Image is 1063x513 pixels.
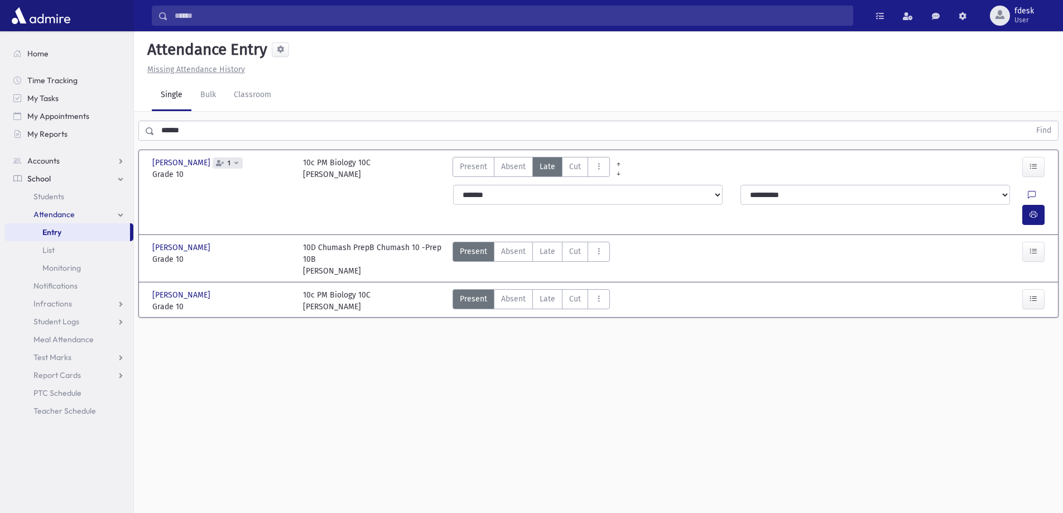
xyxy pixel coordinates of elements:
span: [PERSON_NAME] [152,242,213,253]
span: Present [460,161,487,172]
span: 1 [225,160,233,167]
span: Grade 10 [152,253,292,265]
a: Monitoring [4,259,133,277]
span: Notifications [33,281,78,291]
span: User [1014,16,1034,25]
span: Test Marks [33,352,71,362]
span: Entry [42,227,61,237]
span: Report Cards [33,370,81,380]
a: Time Tracking [4,71,133,89]
a: Notifications [4,277,133,295]
img: AdmirePro [9,4,73,27]
span: Absent [501,246,526,257]
span: Time Tracking [27,75,78,85]
div: 10c PM Biology 10C [PERSON_NAME] [303,157,371,180]
span: My Appointments [27,111,89,121]
span: Absent [501,161,526,172]
a: Students [4,188,133,205]
u: Missing Attendance History [147,65,245,74]
span: fdesk [1014,7,1034,16]
span: Student Logs [33,317,79,327]
span: [PERSON_NAME] [152,157,213,169]
span: Students [33,191,64,202]
span: Monitoring [42,263,81,273]
div: 10c PM Biology 10C [PERSON_NAME] [303,289,371,313]
a: Attendance [4,205,133,223]
span: Attendance [33,209,75,219]
span: List [42,245,55,255]
a: Single [152,80,191,111]
button: Find [1030,121,1058,140]
span: Teacher Schedule [33,406,96,416]
div: 10D Chumash PrepB Chumash 10 -Prep 10B [PERSON_NAME] [303,242,442,277]
span: Late [540,161,555,172]
a: School [4,170,133,188]
div: AttTypes [453,157,610,180]
span: Home [27,49,49,59]
a: PTC Schedule [4,384,133,402]
a: Bulk [191,80,225,111]
span: School [27,174,51,184]
a: Home [4,45,133,63]
span: Cut [569,161,581,172]
span: Accounts [27,156,60,166]
a: My Appointments [4,107,133,125]
span: Absent [501,293,526,305]
h5: Attendance Entry [143,40,267,59]
span: Grade 10 [152,169,292,180]
span: My Tasks [27,93,59,103]
span: Meal Attendance [33,334,94,344]
span: Present [460,246,487,257]
a: My Reports [4,125,133,143]
div: AttTypes [453,242,610,277]
a: My Tasks [4,89,133,107]
a: Missing Attendance History [143,65,245,74]
span: My Reports [27,129,68,139]
span: Grade 10 [152,301,292,313]
span: Cut [569,246,581,257]
a: Entry [4,223,130,241]
span: Late [540,246,555,257]
span: Infractions [33,299,72,309]
span: [PERSON_NAME] [152,289,213,301]
a: Report Cards [4,366,133,384]
a: Accounts [4,152,133,170]
a: Test Marks [4,348,133,366]
input: Search [168,6,853,26]
a: Student Logs [4,313,133,330]
span: Present [460,293,487,305]
span: Late [540,293,555,305]
a: Infractions [4,295,133,313]
a: Teacher Schedule [4,402,133,420]
span: PTC Schedule [33,388,81,398]
a: Classroom [225,80,280,111]
a: List [4,241,133,259]
span: Cut [569,293,581,305]
a: Meal Attendance [4,330,133,348]
div: AttTypes [453,289,610,313]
